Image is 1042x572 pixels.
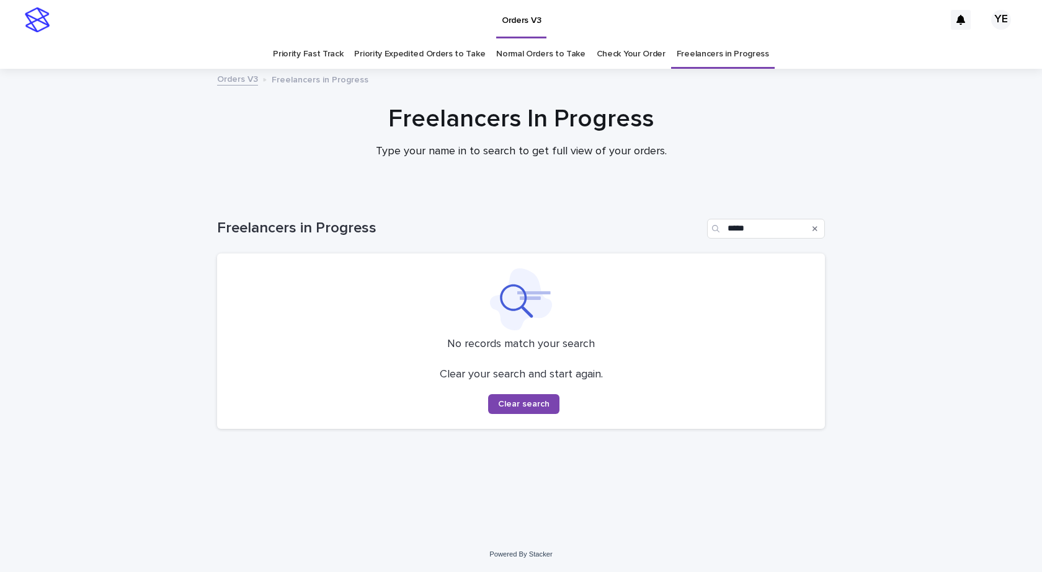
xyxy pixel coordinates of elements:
[217,71,258,86] a: Orders V3
[488,394,559,414] button: Clear search
[991,10,1011,30] div: YE
[707,219,825,239] input: Search
[597,40,666,69] a: Check Your Order
[489,550,552,558] a: Powered By Stacker
[677,40,769,69] a: Freelancers in Progress
[232,338,810,351] p: No records match your search
[498,400,550,408] span: Clear search
[217,104,825,134] h1: Freelancers In Progress
[440,368,603,382] p: Clear your search and start again.
[217,219,702,237] h1: Freelancers in Progress
[25,7,50,32] img: stacker-logo-s-only.png
[272,72,368,86] p: Freelancers in Progress
[273,40,343,69] a: Priority Fast Track
[354,40,485,69] a: Priority Expedited Orders to Take
[496,40,586,69] a: Normal Orders to Take
[273,145,769,159] p: Type your name in to search to get full view of your orders.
